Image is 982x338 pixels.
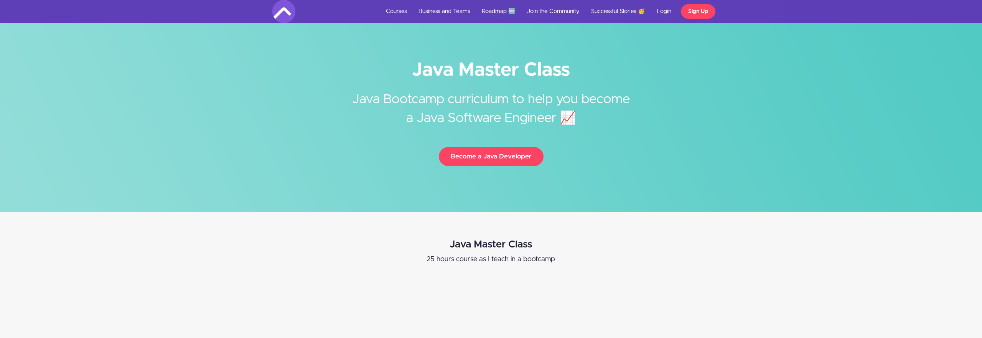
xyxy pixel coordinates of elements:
p: 25 hours course as I teach in a bootcamp [166,254,817,265]
h2: Java Master Class [166,239,817,250]
h1: Java Master Class [272,61,710,79]
a: Sign Up [681,4,715,19]
h2: Java Bootcamp curriculum to help you become a Java Software Engineer 📈 [347,79,635,128]
button: Become a Java Developer [439,147,544,166]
